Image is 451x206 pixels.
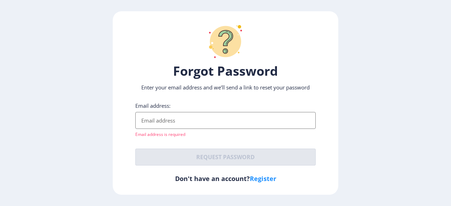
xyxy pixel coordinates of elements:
[135,131,185,137] span: Email address is required
[135,63,316,80] h1: Forgot Password
[250,174,276,183] a: Register
[204,20,247,63] img: question-mark
[135,112,316,129] input: Email address
[135,102,171,109] label: Email address:
[135,149,316,166] button: Request password
[135,84,316,91] p: Enter your email address and we’ll send a link to reset your password
[135,174,316,183] h6: Don't have an account?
